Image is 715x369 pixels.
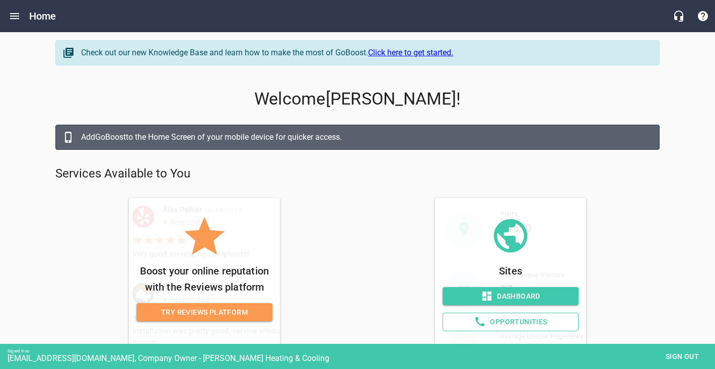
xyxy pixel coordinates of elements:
[55,89,660,109] p: Welcome [PERSON_NAME] !
[81,131,649,143] div: Add GoBoost to the Home Screen of your mobile device for quicker access.
[451,316,570,328] span: Opportunities
[29,8,56,24] h6: Home
[55,166,660,182] p: Services Available to You
[451,290,570,303] span: Dashboard
[661,350,703,363] span: Sign out
[443,313,579,331] a: Opportunities
[443,263,579,279] p: Sites
[145,306,264,319] span: Try Reviews Platform
[8,349,715,353] div: Signed in as
[8,353,715,363] div: [EMAIL_ADDRESS][DOMAIN_NAME], Company Owner - [PERSON_NAME] Heating & Cooling
[136,303,272,322] a: Try Reviews Platform
[55,125,660,150] a: AddGoBoostto the Home Screen of your mobile device for quicker access.
[3,4,27,28] button: Open drawer
[443,287,579,306] a: Dashboard
[657,347,707,366] button: Sign out
[667,4,691,28] button: Live Chat
[136,263,272,295] p: Boost your online reputation with the Reviews platform
[368,48,453,57] a: Click here to get started.
[81,47,649,59] div: Check out our new Knowledge Base and learn how to make the most of GoBoost.
[691,4,715,28] button: Support Portal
